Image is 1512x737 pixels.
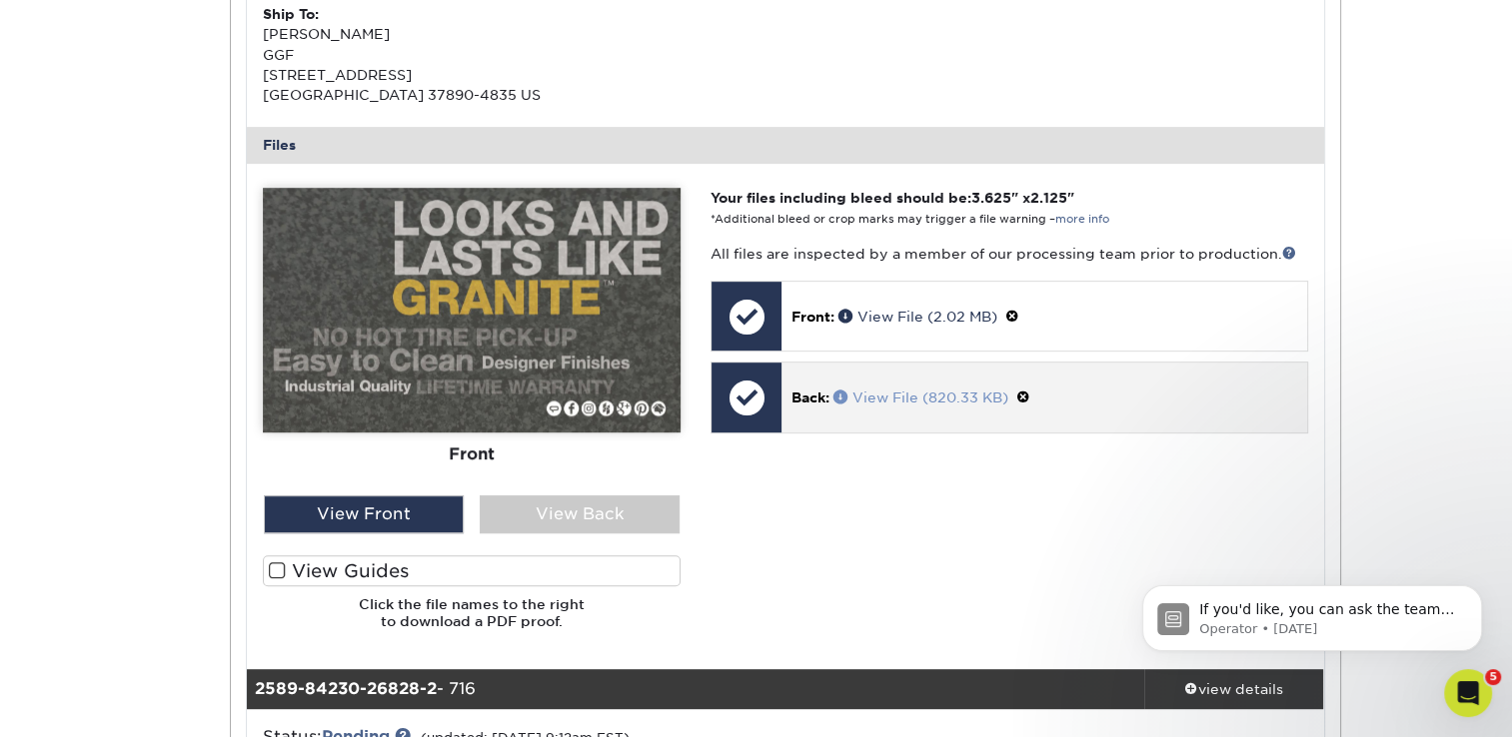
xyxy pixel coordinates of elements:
[247,127,1324,163] div: Files
[5,676,170,730] iframe: Google Customer Reviews
[971,190,1011,206] span: 3.625
[1144,669,1324,709] a: view details
[833,389,1008,405] a: View File (820.33 KB)
[255,679,437,698] strong: 2589-84230-26828-2
[1030,190,1067,206] span: 2.125
[791,389,829,405] span: Back:
[263,555,681,586] label: View Guides
[711,244,1307,264] p: All files are inspected by a member of our processing team prior to production.
[1112,543,1512,683] iframe: Intercom notifications message
[247,669,1144,709] div: - 716
[1055,213,1109,226] a: more info
[263,596,681,645] h6: Click the file names to the right to download a PDF proof.
[791,309,834,325] span: Front:
[1144,679,1324,699] div: view details
[480,495,680,533] div: View Back
[838,309,997,325] a: View File (2.02 MB)
[263,4,785,106] div: [PERSON_NAME] GGF [STREET_ADDRESS] [GEOGRAPHIC_DATA] 37890-4835 US
[263,431,681,475] div: Front
[1444,669,1492,717] iframe: Intercom live chat
[263,6,319,22] strong: Ship To:
[711,190,1074,206] strong: Your files including bleed should be: " x "
[1485,669,1501,685] span: 5
[264,495,464,533] div: View Front
[711,213,1109,226] small: *Additional bleed or crop marks may trigger a file warning –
